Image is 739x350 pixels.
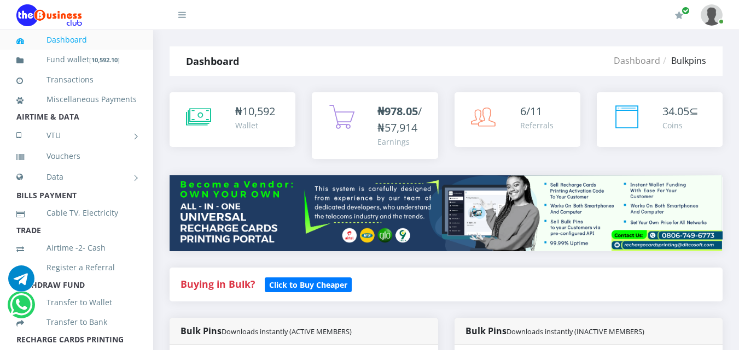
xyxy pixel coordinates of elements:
span: 10,592 [242,104,275,118]
a: Dashboard [614,55,660,67]
img: multitenant_rcp.png [170,175,723,251]
small: Downloads instantly (ACTIVE MEMBERS) [222,327,352,336]
div: Wallet [235,120,275,131]
small: [ ] [89,56,120,64]
a: ₦978.05/₦57,914 Earnings [312,92,438,159]
a: Click to Buy Cheaper [265,277,352,290]
strong: Buying in Bulk? [181,277,255,290]
span: /₦57,914 [377,104,422,135]
b: ₦978.05 [377,104,418,118]
a: Dashboard [16,27,137,52]
i: Renew/Upgrade Subscription [675,11,683,20]
a: Register a Referral [16,255,137,280]
a: Airtime -2- Cash [16,235,137,260]
img: Logo [16,4,82,26]
div: Referrals [520,120,554,131]
b: Click to Buy Cheaper [269,280,347,290]
li: Bulkpins [660,54,706,67]
a: 6/11 Referrals [455,92,580,147]
a: VTU [16,122,137,149]
a: Fund wallet[10,592.10] [16,47,137,73]
div: ⊆ [662,103,699,120]
div: Earnings [377,136,427,147]
a: Data [16,163,137,191]
b: 10,592.10 [91,56,118,64]
a: Transfer to Wallet [16,290,137,315]
a: Cable TV, Electricity [16,200,137,226]
a: Vouchers [16,144,137,169]
strong: Bulk Pins [465,325,644,337]
span: 34.05 [662,104,689,118]
div: Coins [662,120,699,131]
strong: Bulk Pins [181,325,352,337]
div: ₦ [235,103,275,120]
strong: Dashboard [186,55,239,68]
a: Chat for support [8,274,34,292]
a: Chat for support [10,300,32,318]
span: 6/11 [520,104,542,118]
small: Downloads instantly (INACTIVE MEMBERS) [507,327,644,336]
a: ₦10,592 Wallet [170,92,295,147]
a: Transactions [16,67,137,92]
a: Miscellaneous Payments [16,87,137,112]
span: Renew/Upgrade Subscription [682,7,690,15]
img: User [701,4,723,26]
a: Transfer to Bank [16,310,137,335]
